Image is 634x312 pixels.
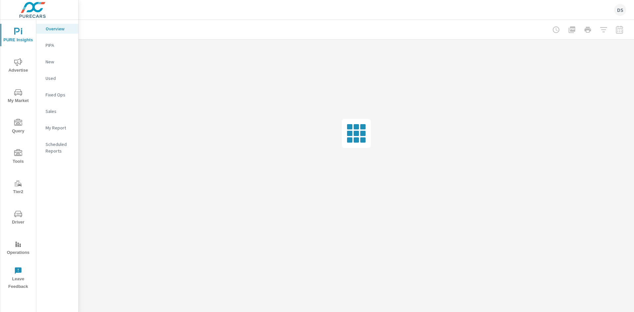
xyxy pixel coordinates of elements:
[36,106,78,116] div: Sales
[2,58,34,74] span: Advertise
[46,108,73,115] p: Sales
[46,141,73,154] p: Scheduled Reports
[46,58,73,65] p: New
[36,123,78,133] div: My Report
[2,149,34,165] span: Tools
[46,91,73,98] p: Fixed Ops
[36,139,78,156] div: Scheduled Reports
[36,73,78,83] div: Used
[36,57,78,67] div: New
[36,24,78,34] div: Overview
[2,240,34,257] span: Operations
[46,75,73,82] p: Used
[2,119,34,135] span: Query
[614,4,626,16] div: DS
[36,40,78,50] div: PIPA
[46,42,73,49] p: PIPA
[2,267,34,291] span: Leave Feedback
[0,20,36,293] div: nav menu
[36,90,78,100] div: Fixed Ops
[46,124,73,131] p: My Report
[2,180,34,196] span: Tier2
[2,210,34,226] span: Driver
[46,25,73,32] p: Overview
[2,28,34,44] span: PURE Insights
[2,88,34,105] span: My Market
